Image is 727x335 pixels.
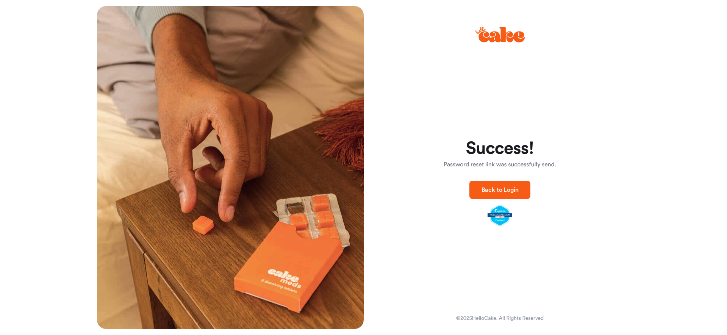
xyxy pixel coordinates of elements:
img: legit-script-certified.png [488,205,512,226]
button: Back to Login [469,181,531,199]
h1: Success! [427,139,573,158]
p: Password reset link was successfully send. [427,160,573,169]
span: Back to Login [482,187,519,193]
div: © 2025 HelloCake. All Rights Reserved [456,315,544,322]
